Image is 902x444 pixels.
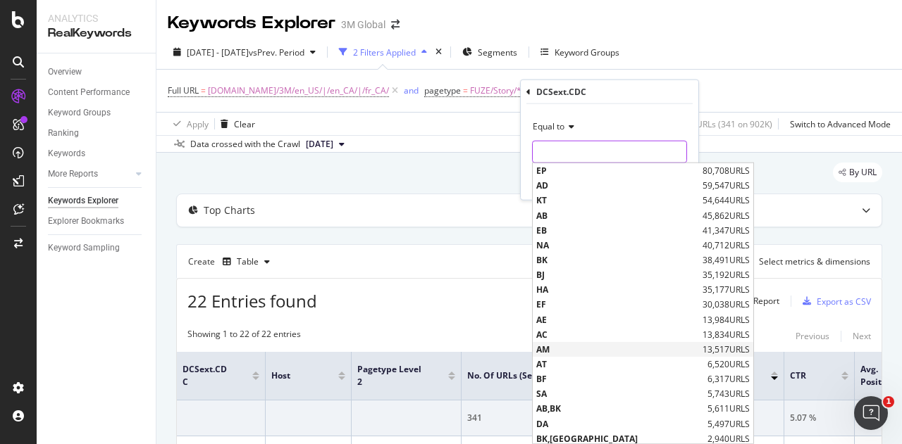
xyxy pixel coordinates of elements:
[536,373,704,385] span: BF
[48,241,146,255] a: Keyword Sampling
[168,84,199,96] span: Full URL
[48,126,79,141] div: Ranking
[48,85,146,100] a: Content Performance
[187,118,209,130] div: Apply
[708,358,750,370] span: 6,520 URLS
[271,369,317,382] span: Host
[703,179,750,191] span: 59,547 URLS
[333,41,433,63] button: 2 Filters Applied
[48,194,146,208] a: Keywords Explorer
[703,284,750,296] span: 35,177 URLS
[703,224,750,236] span: 41,347 URLS
[536,269,699,281] span: BJ
[433,45,445,59] div: times
[48,146,146,161] a: Keywords
[404,84,419,96] div: and
[467,369,588,382] span: No. of URLs (Search Console)
[536,86,586,98] div: DCSext.CDC
[536,194,699,206] span: KT
[215,113,255,135] button: Clear
[48,126,146,141] a: Ranking
[703,165,750,177] span: 80,708 URLS
[187,46,249,58] span: [DATE] - [DATE]
[536,328,699,340] span: AC
[187,289,317,312] span: 22 Entries found
[796,328,829,345] button: Previous
[48,167,98,182] div: More Reports
[168,113,209,135] button: Apply
[187,328,301,345] div: Showing 1 to 22 of 22 entries
[249,46,304,58] span: vs Prev. Period
[784,113,891,135] button: Switch to Advanced Mode
[703,254,750,266] span: 38,491 URLS
[48,214,146,229] a: Explorer Bookmarks
[204,203,255,217] div: Top Charts
[48,167,132,182] a: More Reports
[188,250,276,273] div: Create
[404,84,419,97] button: and
[48,11,144,25] div: Analytics
[790,369,820,382] span: CTR
[470,81,521,101] span: FUZE/Story/*
[703,209,750,221] span: 45,862 URLS
[703,328,750,340] span: 13,834 URLS
[48,85,130,100] div: Content Performance
[341,18,385,32] div: 3M Global
[478,46,517,58] span: Segments
[536,402,704,414] span: AB,BK
[48,106,111,120] div: Keyword Groups
[217,250,276,273] button: Table
[300,136,350,153] button: [DATE]
[703,298,750,310] span: 30,038 URLS
[48,194,118,208] div: Keywords Explorer
[708,373,750,385] span: 6,317 URLS
[703,269,750,281] span: 35,192 URLS
[535,41,625,63] button: Keyword Groups
[526,175,571,189] button: Cancel
[48,214,124,229] div: Explorer Bookmarks
[536,298,699,310] span: EF
[854,396,888,430] iframe: Intercom live chat
[306,138,333,151] span: 2024 Dec. 1st
[708,388,750,400] span: 5,743 URLS
[883,396,894,407] span: 1
[48,146,85,161] div: Keywords
[234,118,255,130] div: Clear
[48,241,120,255] div: Keyword Sampling
[708,417,750,429] span: 5,497 URLS
[467,412,617,424] div: 341
[849,168,877,177] span: By URL
[790,118,891,130] div: Switch to Advanced Mode
[797,290,871,312] button: Export as CSV
[817,296,871,307] div: Export as CSV
[183,363,231,388] span: DCSext.CDC
[703,239,750,251] span: 40,712 URLS
[208,81,389,101] span: [DOMAIN_NAME]/3M/en_US/|/en_CA/|/fr_CA/
[48,65,146,80] a: Overview
[833,163,882,182] div: legacy label
[168,11,335,35] div: Keywords Explorer
[703,343,750,355] span: 13,517 URLS
[536,343,699,355] span: AM
[708,402,750,414] span: 5,611 URLS
[457,41,523,63] button: Segments
[703,313,750,325] span: 13,984 URLS
[703,194,750,206] span: 54,644 URLS
[536,388,704,400] span: SA
[796,330,829,342] div: Previous
[536,209,699,221] span: AB
[201,84,206,96] span: =
[670,118,772,130] div: 0.03 % URLs ( 341 on 902K )
[853,328,871,345] button: Next
[357,363,427,388] span: pagetype Level 2
[555,46,619,58] div: Keyword Groups
[536,358,704,370] span: AT
[190,138,300,151] div: Data crossed with the Crawl
[853,330,871,342] div: Next
[790,412,848,424] div: 5.07 %
[536,313,699,325] span: AE
[237,258,259,266] div: Table
[536,179,699,191] span: AD
[536,254,699,266] span: BK
[353,46,416,58] div: 2 Filters Applied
